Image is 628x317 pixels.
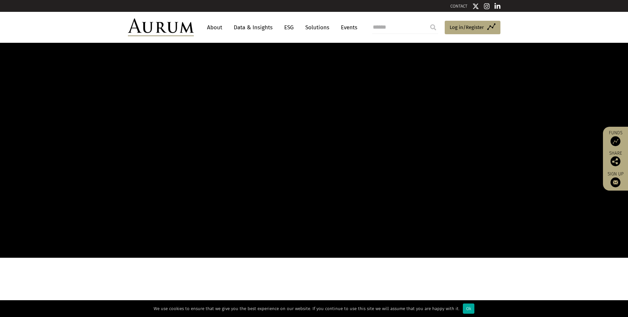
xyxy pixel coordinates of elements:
a: Sign up [606,171,625,187]
input: Submit [427,21,440,34]
img: Instagram icon [484,3,490,10]
div: Ok [463,304,474,314]
a: Solutions [302,21,333,34]
a: Data & Insights [230,21,276,34]
a: Events [338,21,357,34]
div: Share [606,151,625,166]
a: Log in/Register [445,21,500,35]
img: Linkedin icon [494,3,500,10]
img: Sign up to our newsletter [611,177,620,187]
img: Twitter icon [472,3,479,10]
a: About [204,21,225,34]
img: Share this post [611,156,620,166]
img: Access Funds [611,136,620,146]
a: ESG [281,21,297,34]
span: Log in/Register [450,23,484,31]
img: Aurum [128,18,194,36]
a: CONTACT [450,4,467,9]
a: Funds [606,130,625,146]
